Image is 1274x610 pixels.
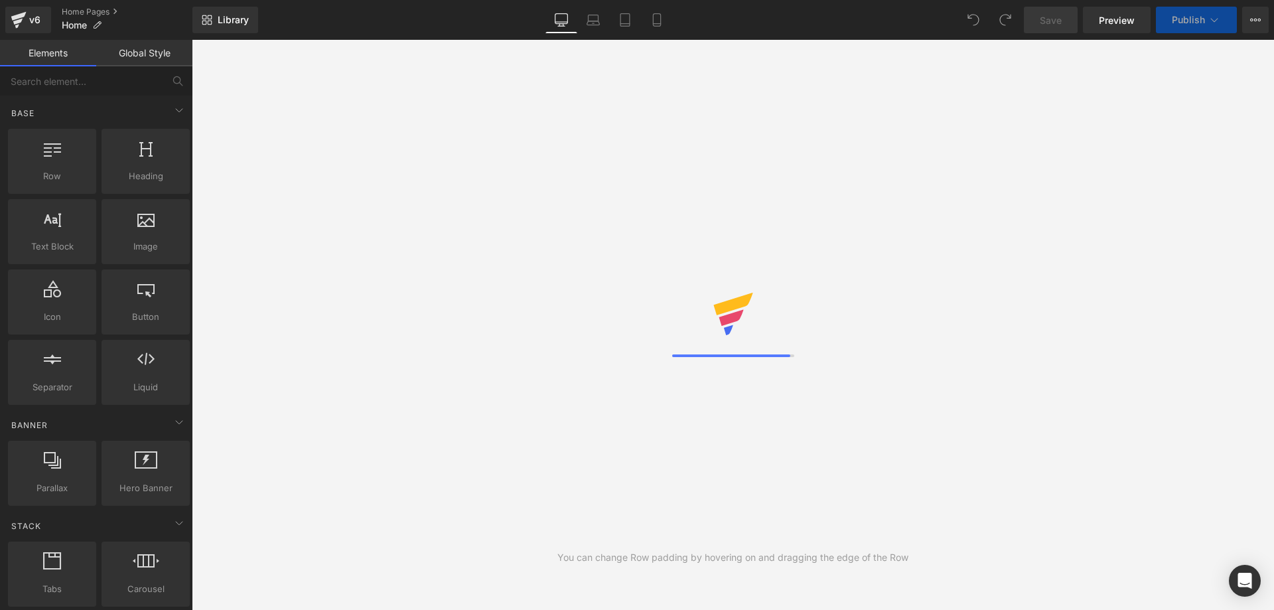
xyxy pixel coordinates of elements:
a: Tablet [609,7,641,33]
a: New Library [192,7,258,33]
div: You can change Row padding by hovering on and dragging the edge of the Row [557,550,908,565]
span: Separator [12,380,92,394]
span: Publish [1172,15,1205,25]
a: Preview [1083,7,1151,33]
a: Mobile [641,7,673,33]
span: Tabs [12,582,92,596]
span: Home [62,20,87,31]
span: Heading [106,169,186,183]
span: Liquid [106,380,186,394]
span: Image [106,240,186,254]
a: Global Style [96,40,192,66]
span: Text Block [12,240,92,254]
a: Laptop [577,7,609,33]
a: Home Pages [62,7,192,17]
div: v6 [27,11,43,29]
span: Button [106,310,186,324]
a: Desktop [545,7,577,33]
span: Row [12,169,92,183]
span: Carousel [106,582,186,596]
span: Preview [1099,13,1135,27]
a: v6 [5,7,51,33]
span: Base [10,107,36,119]
div: Open Intercom Messenger [1229,565,1261,597]
span: Icon [12,310,92,324]
span: Hero Banner [106,481,186,495]
span: Parallax [12,481,92,495]
span: Stack [10,520,42,532]
span: Banner [10,419,49,431]
span: Library [218,14,249,26]
span: Save [1040,13,1062,27]
button: More [1242,7,1269,33]
button: Publish [1156,7,1237,33]
button: Undo [960,7,987,33]
button: Redo [992,7,1019,33]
